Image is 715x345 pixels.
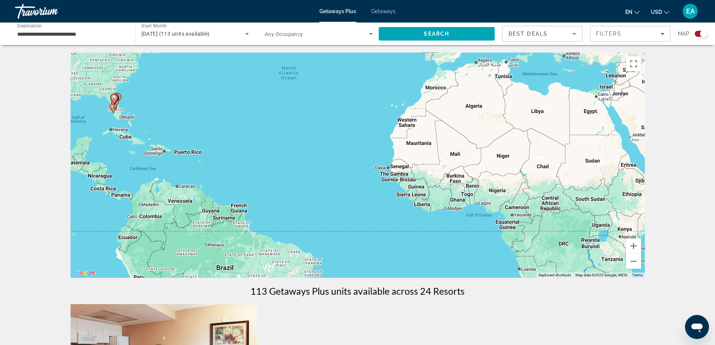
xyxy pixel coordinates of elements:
[72,268,97,278] a: Open this area in Google Maps (opens a new window)
[575,273,628,277] span: Map data ©2025 Google, INEGI
[371,8,396,14] a: Getaways
[626,56,641,71] button: Toggle fullscreen view
[17,23,42,28] span: Destination
[590,26,670,42] button: Filters
[686,8,695,15] span: EA
[596,31,622,37] span: Filters
[15,2,90,21] a: Travorium
[424,31,449,37] span: Search
[379,27,495,41] button: Search
[625,9,632,15] span: en
[250,285,465,297] h1: 113 Getaways Plus units available across 24 Resorts
[72,268,97,278] img: Google
[626,254,641,269] button: Zoom out
[539,273,571,278] button: Keyboard shortcuts
[265,31,303,37] span: Any Occupancy
[685,315,709,339] iframe: Button to launch messaging window
[626,238,641,253] button: Zoom in
[625,6,640,17] button: Change language
[17,30,125,39] input: Select destination
[678,29,689,39] span: Map
[141,31,210,37] span: [DATE] (113 units available)
[632,273,643,277] a: Terms (opens in new tab)
[509,29,576,38] mat-select: Sort by
[651,6,669,17] button: Change currency
[680,3,700,19] button: User Menu
[141,23,167,29] span: Start Month
[319,8,356,14] a: Getaways Plus
[509,31,548,37] span: Best Deals
[651,9,662,15] span: USD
